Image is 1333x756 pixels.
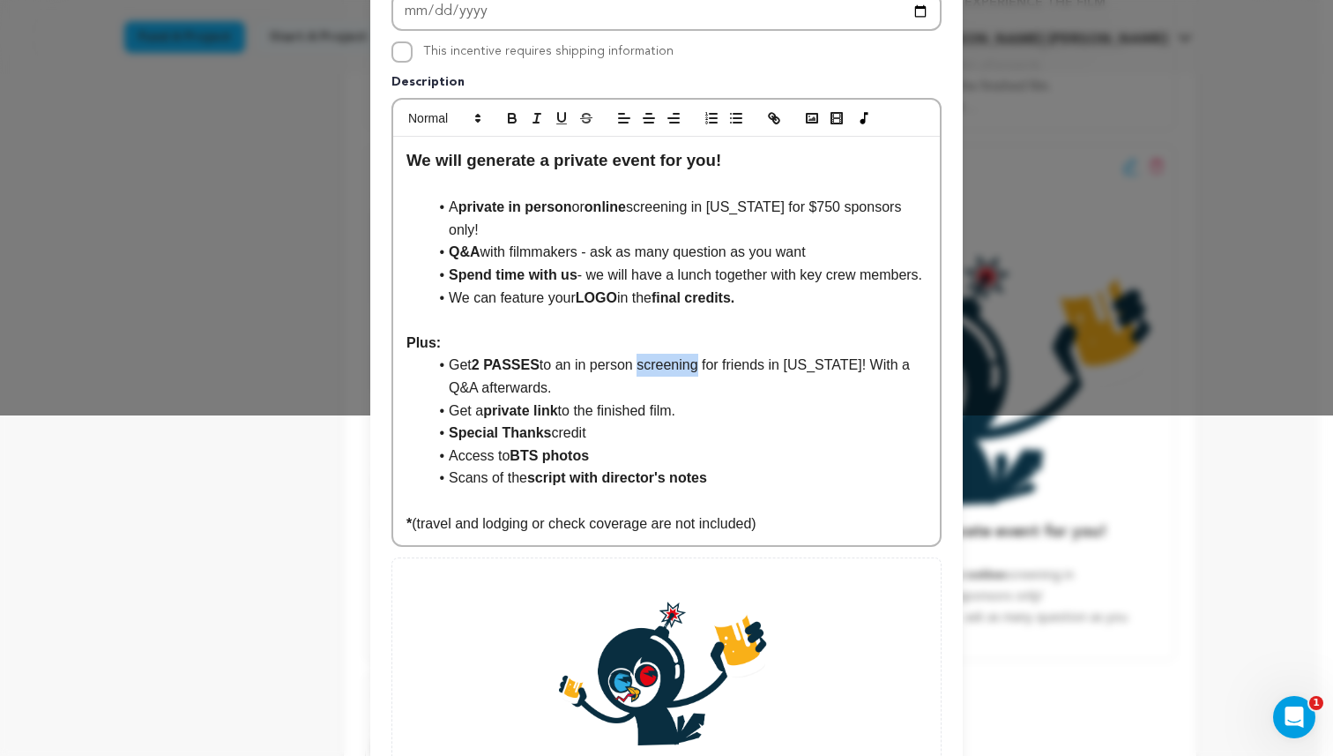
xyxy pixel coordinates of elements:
[576,290,617,305] strong: LOGO
[428,354,927,399] li: Get to an in person screening for friends in [US_STATE]! With a Q&A afterwards.
[1309,696,1323,710] span: 1
[428,467,927,490] li: Scans of the
[428,241,927,264] li: with filmmakers - ask as many question as you want
[406,151,721,169] strong: We will generate a private event for you!
[391,73,942,98] p: Description
[428,422,927,445] li: credit
[472,357,540,372] strong: 2 PASSES
[449,425,552,440] strong: Special Thanks
[527,470,707,485] strong: script with director's notes
[406,335,441,350] strong: Plus:
[428,445,927,468] li: Access to
[428,264,927,287] li: - we will have a lunch together with key crew members.
[406,513,927,535] p: (travel and lodging or check coverage are not included)
[449,244,480,259] strong: Q&A
[510,448,589,463] strong: BTS photos
[652,290,734,305] strong: final credits.
[1273,696,1315,738] iframe: Intercom live chat
[449,267,577,282] strong: Spend time with us
[428,287,927,310] li: We can feature your in the
[428,400,927,423] li: Get a to the finished film.
[483,403,557,418] strong: private link
[423,45,674,57] label: This incentive requires shipping information
[458,199,504,214] strong: private
[509,199,572,214] strong: in person
[428,196,927,241] li: A or screening in [US_STATE] for $750 sponsors only!
[585,199,626,214] strong: online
